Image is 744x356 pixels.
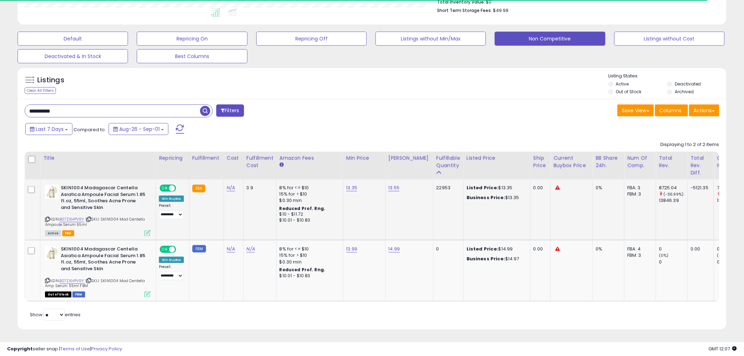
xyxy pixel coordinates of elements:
div: 8% for <= $10 [280,185,338,191]
button: Listings without Cost [614,32,725,46]
small: (0%) [659,253,669,258]
div: Win BuyBox [159,257,184,263]
div: Total Rev. Diff. [691,154,711,177]
a: N/A [246,246,255,253]
div: FBM: 3 [627,191,650,197]
div: 0.00 [691,246,708,252]
a: B07ZKHPV9Y [59,216,84,222]
b: Business Price: [467,194,505,201]
div: 22953 [436,185,458,191]
div: Min Price [346,154,383,162]
button: Repricing Off [256,32,367,46]
strong: Copyright [7,345,33,352]
button: Non Competitive [495,32,605,46]
span: OFF [175,247,186,253]
small: (0%) [717,253,727,258]
button: Best Columns [137,49,247,63]
span: | SKU: SKIN1004 Mad Centella Ampoule Serum 55ml [45,216,145,227]
span: All listings that are currently out of stock and unavailable for purchase on Amazon [45,292,71,298]
button: Columns [655,104,688,116]
div: 8% for <= $10 [280,246,338,252]
div: BB Share 24h. [596,154,621,169]
button: Filters [216,104,244,117]
small: Amazon Fees. [280,162,284,168]
a: Privacy Policy [91,345,122,352]
span: Last 7 Days [36,126,64,133]
a: Terms of Use [60,345,90,352]
small: FBM [192,245,206,253]
div: Total Rev. [659,154,685,169]
div: Repricing [159,154,186,162]
label: Out of Stock [616,89,642,95]
b: Short Term Storage Fees: [437,7,492,13]
button: Repricing On [137,32,247,46]
label: Archived [675,89,694,95]
div: 0.00 [533,185,545,191]
div: 13846.39 [659,197,687,204]
button: Save View [617,104,654,116]
div: FBA: 3 [627,185,650,191]
div: Displaying 1 to 2 of 2 items [661,141,719,148]
button: Actions [689,104,719,116]
div: Amazon Fees [280,154,340,162]
div: 15% for > $10 [280,252,338,259]
a: 13.99 [346,246,358,253]
div: $10.01 - $10.83 [280,273,338,279]
a: N/A [227,246,235,253]
div: 0 [659,259,687,265]
button: Listings without Min/Max [376,32,486,46]
span: | SKU: SKIN1004 Mad Centella Amp Serum 55ml FBM [45,278,145,288]
div: Cost [227,154,240,162]
div: $13.35 [467,185,525,191]
img: 31wXJRmtjAL._SL40_.jpg [45,246,59,260]
div: ASIN: [45,246,150,297]
b: Listed Price: [467,184,499,191]
b: Reduced Prof. Rng. [280,267,326,273]
a: B07ZKHPV9Y [59,278,84,284]
span: Columns [660,107,682,114]
div: 0 [659,246,687,252]
div: $14.99 [467,246,525,252]
button: Last 7 Days [25,123,72,135]
span: ON [160,247,169,253]
div: 0% [596,185,619,191]
div: Preset: [159,203,184,219]
div: $0.30 min [280,197,338,204]
b: SKIN1004 Madagascar Centella Asiatica Ampoule Facial Serum 1.85 fl.oz, 55ml, Soothes Acne Prone a... [61,246,146,274]
div: Clear All Filters [25,87,56,94]
div: $13.35 [467,195,525,201]
span: FBA [62,230,74,236]
a: 14.99 [389,246,400,253]
span: ON [160,185,169,191]
span: Aug-26 - Sep-01 [119,126,160,133]
button: Default [18,32,128,46]
small: FBA [192,185,205,192]
div: 8725.04 [659,185,687,191]
div: 0 [436,246,458,252]
div: Ordered Items [717,154,743,169]
div: Current Buybox Price [553,154,590,169]
span: All listings currently available for purchase on Amazon [45,230,61,236]
div: 3.9 [246,185,271,191]
span: $49.99 [493,7,508,14]
span: Show: entries [30,311,81,318]
div: Ship Price [533,154,547,169]
span: FBM [72,292,85,298]
div: Preset: [159,265,184,280]
span: OFF [175,185,186,191]
span: Compared to: [73,126,106,133]
div: ASIN: [45,185,150,235]
label: Deactivated [675,81,701,87]
div: $0.30 min [280,259,338,265]
img: 31wXJRmtjAL._SL40_.jpg [45,185,59,199]
b: SKIN1004 Madagascar Centella Asiatica Ampoule Facial Serum 1.85 fl.oz, 55ml, Soothes Acne Prone a... [61,185,146,212]
div: Fulfillment Cost [246,154,274,169]
div: $10.01 - $10.83 [280,217,338,223]
div: seller snap | | [7,346,122,352]
p: Listing States: [609,73,726,80]
div: 15% for > $10 [280,191,338,197]
a: 13.55 [389,184,400,191]
div: Num of Comp. [627,154,653,169]
div: -5121.35 [691,185,708,191]
h5: Listings [37,75,64,85]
